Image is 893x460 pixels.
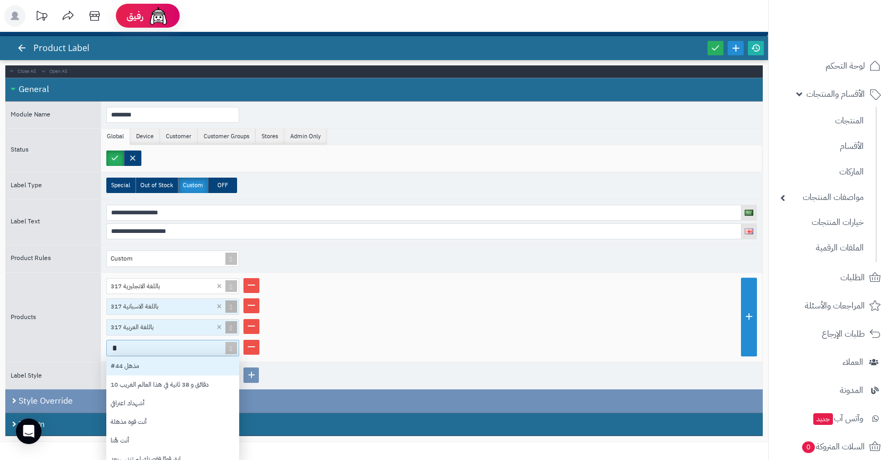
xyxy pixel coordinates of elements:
span: × [216,322,222,331]
span: Label Type [11,180,42,190]
img: ai-face.png [148,5,169,27]
div: Open Intercom Messenger [16,419,41,444]
li: Global [101,129,130,145]
a: خيارات المنتجات [775,211,869,234]
a: مواصفات المنتجات [775,186,869,209]
a: السلات المتروكة0 [775,434,887,459]
a: الطلبات [775,265,887,290]
div: أنت هُنا [106,431,239,450]
label: OFF [208,178,237,193]
a: المراجعات والأسئلة [775,293,887,319]
a: المدونة [775,378,887,403]
span: المدونة [840,383,863,398]
span: × [216,301,222,311]
span: العملاء [843,355,863,370]
span: المراجعات والأسئلة [805,298,865,313]
div: 317 باللغة الاسبانية [107,299,230,314]
span: 317 باللغة الانجليزية [111,281,160,291]
div: #44 مذهل [106,357,239,375]
span: 0 [802,441,815,453]
span: وآتس آب [812,411,863,426]
a: الملفات الرقمية [775,237,869,260]
span: Clear value [215,299,224,314]
a: Open All [37,66,69,77]
label: Custom [178,178,208,193]
li: Admin Only [284,129,327,145]
div: 317 باللغة الانجليزية [107,279,230,294]
span: الطلبات [840,270,865,285]
a: وآتس آبجديد [775,406,887,431]
div: 10 دقائق و 38 ثانية في هذا العالم الغريب [106,375,239,394]
li: Stores [256,129,284,145]
img: العربية [745,210,753,215]
span: Module Name [11,110,50,119]
span: جديد [813,413,833,425]
span: Status [11,145,29,154]
span: Label Text [11,216,40,226]
img: logo-2.png [821,29,883,51]
li: Customer [160,129,198,145]
span: رفيق [127,10,144,22]
label: Out of Stock [136,178,178,193]
span: لوحة التحكم [825,58,865,73]
div: Style Override [5,389,763,413]
span: طلبات الإرجاع [822,327,865,341]
div: 317 باللغة العربية [107,320,230,335]
a: طلبات الإرجاع [775,321,887,347]
span: Clear value [215,279,224,294]
a: الأقسام [775,135,869,158]
span: Product Rules [11,253,51,263]
div: Design [5,413,763,437]
label: Special [106,178,136,193]
div: أشهدك اعترافي [106,394,239,413]
a: لوحة التحكم [775,53,887,79]
a: Close All [5,66,37,77]
a: العملاء [775,349,887,375]
img: English [745,228,753,234]
span: Label Style [11,371,42,380]
li: Customer Groups [198,129,256,145]
a: الماركات [775,161,869,183]
span: Products [11,312,36,322]
li: Device [130,129,160,145]
div: Product Label [19,36,100,60]
span: 317 باللغة الاسبانية [111,302,158,311]
a: المنتجات [775,110,869,132]
div: General [5,78,763,102]
span: الأقسام والمنتجات [806,87,865,102]
span: 317 باللغة العربية [111,322,154,332]
span: Clear value [215,320,224,335]
span: × [216,281,222,290]
a: تحديثات المنصة [28,5,55,29]
span: Custom [111,254,132,263]
div: أنت قوة مذهلة [106,413,239,431]
span: السلات المتروكة [801,439,865,454]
